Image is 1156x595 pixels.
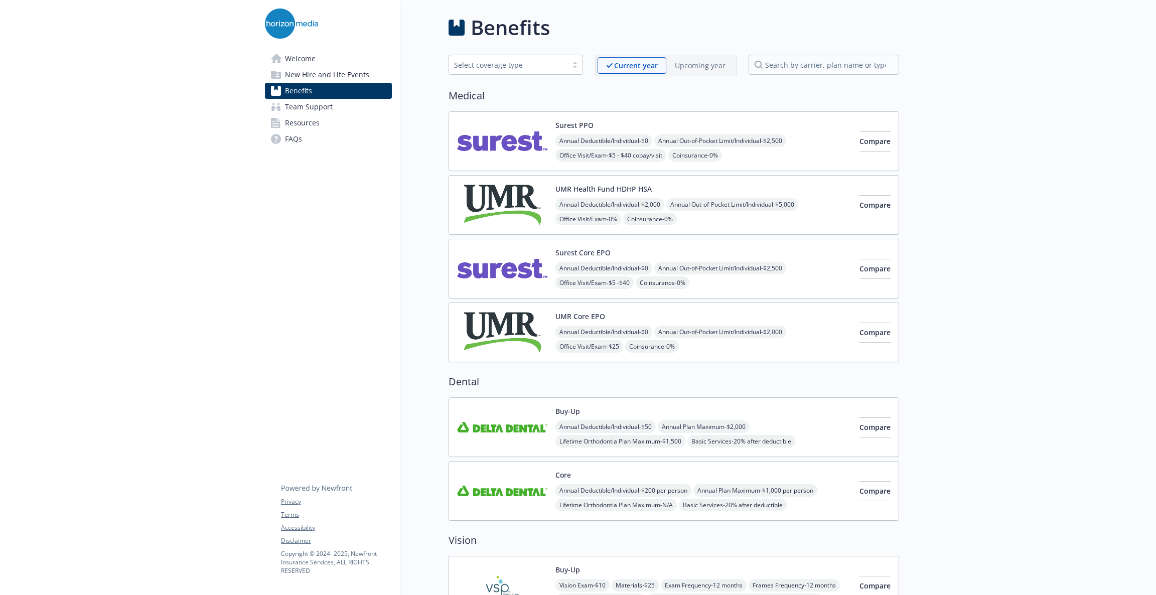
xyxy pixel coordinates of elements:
[265,99,392,115] a: Team Support
[265,83,392,99] a: Benefits
[555,484,691,497] span: Annual Deductible/Individual - $200 per person
[859,323,891,343] button: Compare
[265,51,392,67] a: Welcome
[859,136,891,146] span: Compare
[859,195,891,215] button: Compare
[555,134,652,147] span: Annual Deductible/Individual - $0
[661,579,747,591] span: Exam Frequency - 12 months
[285,115,320,131] span: Resources
[555,149,666,162] span: Office Visit/Exam - $5 - $40 copay/visit
[623,213,677,225] span: Coinsurance - 0%
[658,420,750,433] span: Annual Plan Maximum - $2,000
[555,340,623,353] span: Office Visit/Exam - $25
[859,481,891,501] button: Compare
[555,276,634,289] span: Office Visit/Exam - $5 -$40
[454,60,562,70] div: Select coverage type
[679,499,787,511] span: Basic Services - 20% after deductible
[749,55,899,75] input: search by carrier, plan name or type
[625,340,679,353] span: Coinsurance - 0%
[636,276,689,289] span: Coinsurance - 0%
[555,262,652,274] span: Annual Deductible/Individual - $0
[457,311,547,354] img: UMR carrier logo
[654,262,786,274] span: Annual Out-of-Pocket Limit/Individual - $2,500
[555,470,571,480] button: Core
[281,523,391,532] a: Accessibility
[859,417,891,437] button: Compare
[555,213,621,225] span: Office Visit/Exam - 0%
[265,115,392,131] a: Resources
[285,83,312,99] span: Benefits
[859,422,891,432] span: Compare
[285,99,333,115] span: Team Support
[614,60,658,71] p: Current year
[555,184,652,194] button: UMR Health Fund HDHP HSA
[457,247,547,290] img: Surest carrier logo
[457,406,547,449] img: Delta Dental Insurance Company carrier logo
[555,420,656,433] span: Annual Deductible/Individual - $50
[449,374,899,389] h2: Dental
[555,120,594,130] button: Surest PPO
[555,311,605,322] button: UMR Core EPO
[285,67,369,83] span: New Hire and Life Events
[449,533,899,548] h2: Vision
[666,198,798,211] span: Annual Out-of-Pocket Limit/Individual - $5,000
[285,51,316,67] span: Welcome
[749,579,840,591] span: Frames Frequency - 12 months
[654,134,786,147] span: Annual Out-of-Pocket Limit/Individual - $2,500
[471,13,550,43] h1: Benefits
[859,264,891,273] span: Compare
[281,497,391,506] a: Privacy
[612,579,659,591] span: Materials - $25
[555,579,610,591] span: Vision Exam - $10
[675,60,726,71] p: Upcoming year
[668,149,722,162] span: Coinsurance - 0%
[555,198,664,211] span: Annual Deductible/Individual - $2,000
[555,564,580,575] button: Buy-Up
[859,486,891,496] span: Compare
[265,67,392,83] a: New Hire and Life Events
[265,131,392,147] a: FAQs
[285,131,302,147] span: FAQs
[859,581,891,590] span: Compare
[281,549,391,575] p: Copyright © 2024 - 2025 , Newfront Insurance Services, ALL RIGHTS RESERVED
[859,200,891,210] span: Compare
[859,259,891,279] button: Compare
[449,88,899,103] h2: Medical
[555,435,685,448] span: Lifetime Orthodontia Plan Maximum - $1,500
[457,470,547,512] img: Delta Dental Insurance Company carrier logo
[687,435,795,448] span: Basic Services - 20% after deductible
[555,406,580,416] button: Buy-Up
[555,326,652,338] span: Annual Deductible/Individual - $0
[555,499,677,511] span: Lifetime Orthodontia Plan Maximum - N/A
[859,131,891,152] button: Compare
[281,536,391,545] a: Disclaimer
[693,484,817,497] span: Annual Plan Maximum - $1,000 per person
[457,120,547,163] img: Surest carrier logo
[859,328,891,337] span: Compare
[281,510,391,519] a: Terms
[457,184,547,226] img: UMR carrier logo
[555,247,611,258] button: Surest Core EPO
[654,326,786,338] span: Annual Out-of-Pocket Limit/Individual - $2,000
